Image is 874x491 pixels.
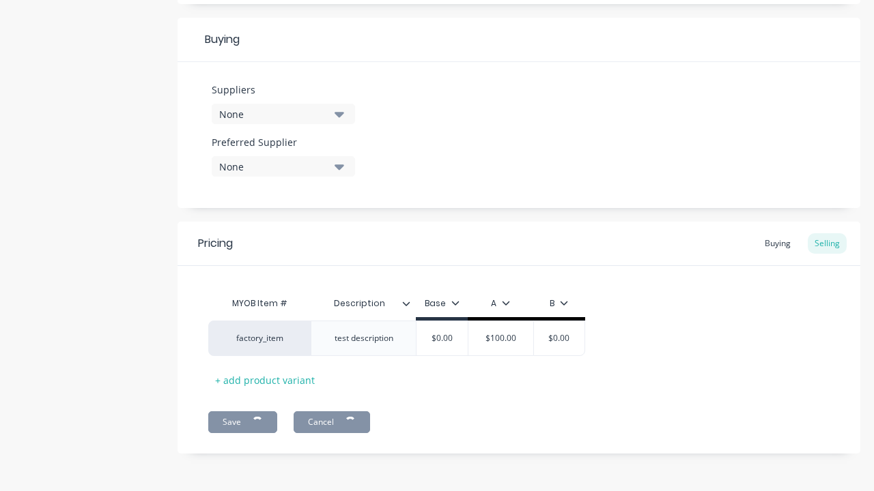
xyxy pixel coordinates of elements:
label: Suppliers [212,83,355,97]
div: Description [311,290,416,317]
div: Pricing [198,235,233,252]
div: B [550,297,568,310]
div: MYOB Item # [208,290,311,317]
div: Buying [178,18,860,62]
div: factory_itemtest description$0.00$100.00$0.00 [208,321,585,356]
div: None [219,107,328,121]
button: None [212,104,355,124]
label: Preferred Supplier [212,135,355,149]
div: None [219,160,328,174]
div: $100.00 [466,321,535,355]
div: Selling [808,233,847,254]
div: Base [425,297,460,310]
div: $0.00 [525,321,593,355]
div: Buying [758,233,798,254]
div: + add product variant [208,370,322,391]
div: A [491,297,510,310]
div: factory_item [222,332,297,344]
div: Description [311,286,408,321]
div: test description [324,329,404,347]
button: Cancel [294,411,370,433]
button: None [212,156,355,177]
div: $0.00 [408,321,477,355]
button: Save [208,411,277,433]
